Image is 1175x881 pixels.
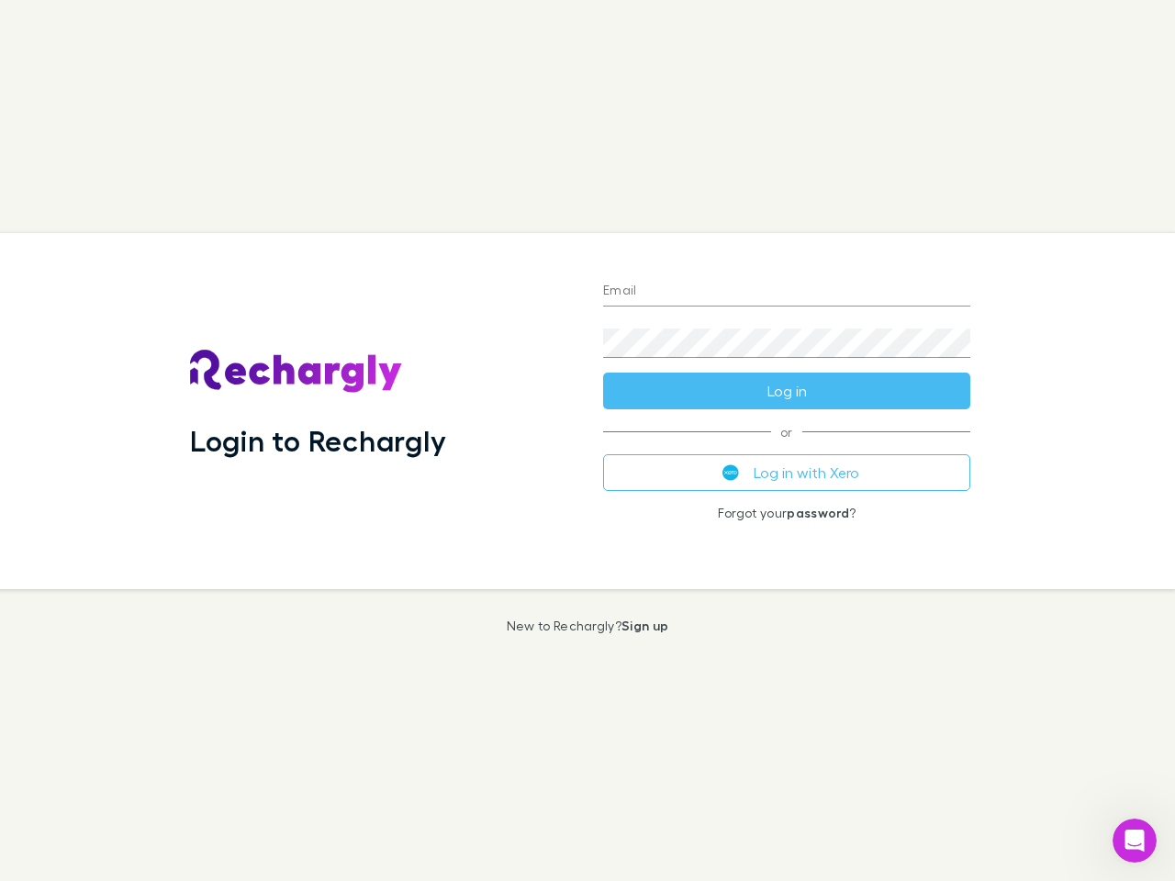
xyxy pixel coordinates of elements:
p: Forgot your ? [603,506,970,520]
a: password [787,505,849,520]
span: or [603,431,970,432]
a: Sign up [621,618,668,633]
button: Log in with Xero [603,454,970,491]
p: New to Rechargly? [507,619,669,633]
iframe: Intercom live chat [1113,819,1157,863]
img: Xero's logo [722,464,739,481]
button: Log in [603,373,970,409]
h1: Login to Rechargly [190,423,446,458]
img: Rechargly's Logo [190,350,403,394]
